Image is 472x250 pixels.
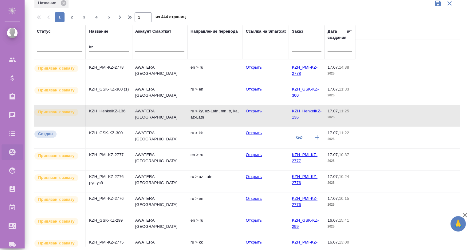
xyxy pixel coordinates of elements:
p: ru > en [191,196,240,202]
a: KZH_GSK-KZ-300 [292,87,319,98]
a: Открыть [246,87,262,91]
div: Ссылка на Smartcat [246,28,286,34]
span: из 444 страниц [155,13,186,22]
div: Статус [37,28,51,34]
p: KZH_PMI-KZ-2777 [89,152,129,158]
p: ru > kk [191,130,240,136]
p: 2025 [328,71,352,77]
td: AWATERA [GEOGRAPHIC_DATA] [132,149,187,170]
p: ru > en [191,86,240,92]
span: 4 [92,14,101,20]
p: Привязан к заказу [38,109,75,115]
p: 17.07, [328,196,339,201]
p: Привязан к заказу [38,87,75,93]
p: 15:41 [339,218,349,223]
p: 16.07, [328,218,339,223]
p: 2025 [328,180,352,186]
p: 17.07, [328,131,339,135]
p: 17.07, [328,65,339,70]
div: Направление перевода [191,28,238,34]
button: 5 [104,12,114,22]
p: 2025 [328,158,352,164]
p: 2025 [328,224,352,230]
td: AWATERA [GEOGRAPHIC_DATA] [132,105,187,127]
td: AWATERA [GEOGRAPHIC_DATA] [132,83,187,105]
div: Название [89,28,108,34]
p: KZH_GSK-KZ-300 [89,130,129,136]
div: Дата создания [328,28,346,41]
p: Привязан к заказу [38,65,75,71]
button: 🙏 [450,216,466,232]
p: KZH_PMI-KZ-2776 [89,196,129,202]
a: Открыть [246,152,262,157]
a: Открыть [246,65,262,70]
div: Заказ [292,28,303,34]
a: KZH_PMI-KZ-2778 [292,65,317,76]
a: KZH_GSK-KZ-299 [292,218,319,229]
p: 10:37 [339,152,349,157]
a: KZH_PMI-KZ-2776 [292,174,317,185]
p: ru > ky, uz-Latn, mn, tr, ka, az-Latn [191,108,240,120]
button: 4 [92,12,101,22]
p: Привязан к заказу [38,240,75,246]
p: 17.07, [328,87,339,91]
td: AWATERA [GEOGRAPHIC_DATA] [132,214,187,236]
p: 10:24 [339,174,349,179]
p: 11:33 [339,87,349,91]
p: 11:25 [339,109,349,113]
td: AWATERA [GEOGRAPHIC_DATA] [132,127,187,148]
p: ru > kk [191,239,240,245]
p: KZH_PMI-KZ-2776 рус-узб [89,174,129,186]
p: KZH_PMI-KZ-2778 [89,64,129,71]
p: 13:00 [339,240,349,244]
p: en > ru [191,64,240,71]
p: en > ru [191,217,240,224]
button: 2 [67,12,77,22]
a: KZH_HenkelKZ-136 [292,109,321,119]
a: KZH_PMI-KZ-2777 [292,152,317,163]
p: 10:15 [339,196,349,201]
a: KZH_PMI-KZ-2776 [292,196,317,207]
p: 17.07, [328,152,339,157]
button: Создать заказ [310,130,324,145]
p: Создан [38,131,53,137]
p: 2025 [328,114,352,120]
p: Привязан к заказу [38,175,75,181]
a: Открыть [246,218,262,223]
p: 14:38 [339,65,349,70]
p: KZH_GSK-KZ-299 [89,217,129,224]
p: 2025 [328,92,352,99]
a: Открыть [246,109,262,113]
p: KZH_GSK-KZ-300 (1) [89,86,129,92]
p: Привязан к заказу [38,218,75,224]
p: 17.07, [328,109,339,113]
button: 3 [79,12,89,22]
a: Открыть [246,131,262,135]
p: 2025 [328,202,352,208]
a: Открыть [246,240,262,244]
p: ru > uz-Latn [191,174,240,180]
p: Привязан к заказу [38,153,75,159]
p: 11:22 [339,131,349,135]
td: AWATERA [GEOGRAPHIC_DATA] [132,192,187,214]
p: 2025 [328,136,352,142]
td: AWATERA [GEOGRAPHIC_DATA] [132,171,187,192]
p: 16.07, [328,240,339,244]
span: 🙏 [453,217,463,230]
span: 2 [67,14,77,20]
span: 5 [104,14,114,20]
p: KZH_HenkelKZ-136 [89,108,129,114]
a: Открыть [246,174,262,179]
a: Открыть [246,196,262,201]
p: KZH_PMI-KZ-2775 [89,239,129,245]
p: en > ru [191,152,240,158]
div: Аккаунт Смарткат [135,28,171,34]
span: 3 [79,14,89,20]
button: Привязать к существующему заказу [292,130,307,145]
p: Привязан к заказу [38,196,75,203]
td: AWATERA [GEOGRAPHIC_DATA] [132,61,187,83]
p: 17.07, [328,174,339,179]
